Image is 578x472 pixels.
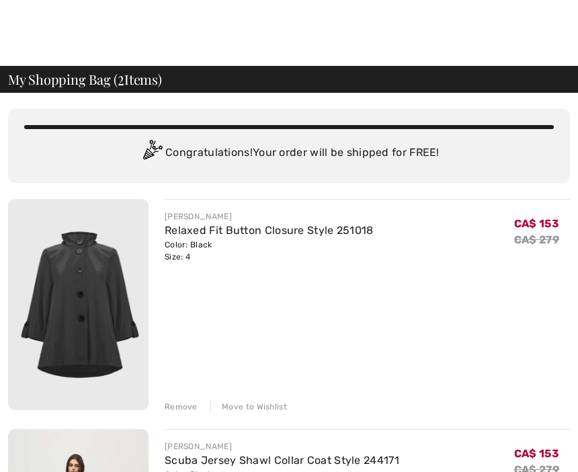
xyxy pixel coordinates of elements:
img: Congratulation2.svg [138,140,165,167]
span: CA$ 153 [514,447,559,460]
div: Color: Black Size: 4 [165,239,374,263]
span: My Shopping Bag ( Items) [8,73,162,86]
div: [PERSON_NAME] [165,210,374,223]
a: Scuba Jersey Shawl Collar Coat Style 244171 [165,454,399,467]
div: Move to Wishlist [210,401,287,413]
img: Relaxed Fit Button Closure Style 251018 [8,199,149,410]
a: Relaxed Fit Button Closure Style 251018 [165,224,374,237]
span: CA$ 153 [514,217,559,230]
div: [PERSON_NAME] [165,440,399,453]
div: Congratulations! Your order will be shipped for FREE! [24,140,554,167]
span: 2 [118,69,124,87]
s: CA$ 279 [514,233,559,246]
div: Remove [165,401,198,413]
